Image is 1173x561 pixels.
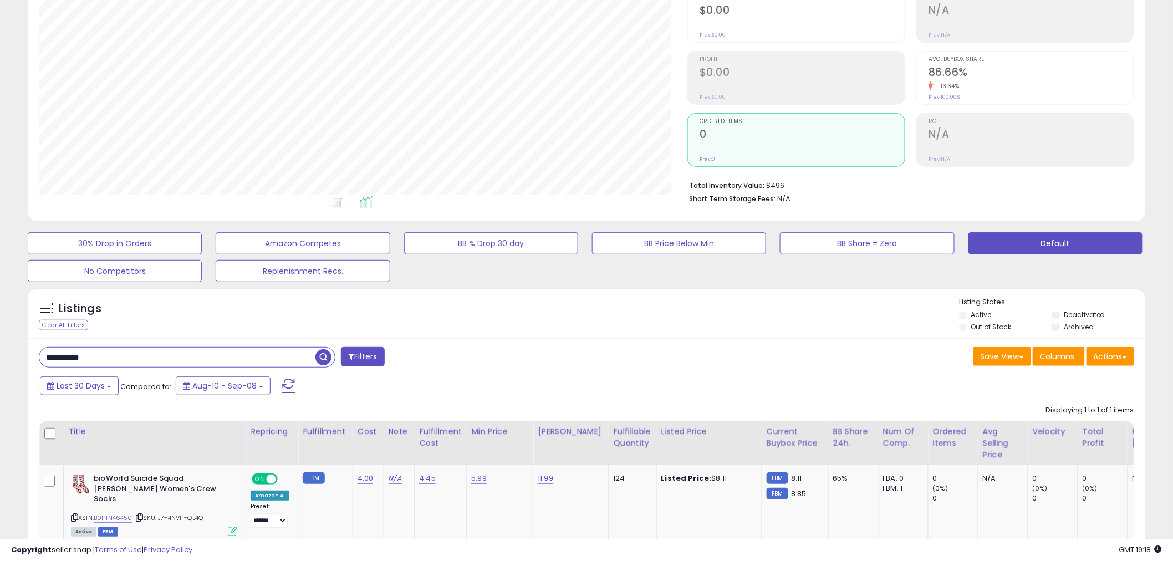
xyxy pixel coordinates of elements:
[613,426,651,449] div: Fulfillable Quantity
[929,57,1134,63] span: Avg. Buybox Share
[134,513,203,522] span: | SKU: J7-4NVH-QL4Q
[934,82,960,90] small: -13.34%
[68,426,241,437] div: Title
[471,473,487,484] a: 5.99
[929,156,950,162] small: Prev: N/A
[253,475,267,484] span: ON
[94,513,132,523] a: B01HN46450
[98,527,118,537] span: FBM
[700,32,726,38] small: Prev: $0.00
[358,473,374,484] a: 4.00
[419,426,462,449] div: Fulfillment Cost
[71,527,96,537] span: All listings currently available for purchase on Amazon
[833,426,874,449] div: BB Share 24h.
[661,473,753,483] div: $8.11
[538,426,604,437] div: [PERSON_NAME]
[341,347,384,366] button: Filters
[59,301,101,317] h5: Listings
[592,232,766,254] button: BB Price Below Min
[192,380,257,391] span: Aug-10 - Sep-08
[1033,484,1048,493] small: (0%)
[700,119,905,125] span: Ordered Items
[1033,473,1078,483] div: 0
[791,488,807,499] span: 8.85
[1083,473,1128,483] div: 0
[57,380,105,391] span: Last 30 Days
[1087,347,1134,366] button: Actions
[933,473,978,483] div: 0
[983,426,1023,461] div: Avg Selling Price
[28,260,202,282] button: No Competitors
[1046,405,1134,416] div: Displaying 1 to 1 of 1 items
[389,426,410,437] div: Note
[661,473,712,483] b: Listed Price:
[251,426,293,437] div: Repricing
[1083,493,1128,503] div: 0
[929,119,1134,125] span: ROI
[251,503,289,528] div: Preset:
[973,347,1031,366] button: Save View
[960,297,1145,308] p: Listing States:
[929,4,1134,19] h2: N/A
[216,260,390,282] button: Replenishment Recs.
[276,475,294,484] span: OFF
[929,94,960,100] small: Prev: 100.00%
[144,544,192,555] a: Privacy Policy
[11,544,52,555] strong: Copyright
[216,232,390,254] button: Amazon Competes
[28,232,202,254] button: 30% Drop in Orders
[404,232,578,254] button: BB % Drop 30 day
[833,473,870,483] div: 65%
[968,232,1143,254] button: Default
[767,488,788,499] small: FBM
[767,472,788,484] small: FBM
[389,473,402,484] a: N/A
[303,426,348,437] div: Fulfillment
[358,426,379,437] div: Cost
[471,426,528,437] div: Min Price
[777,193,790,204] span: N/A
[700,156,715,162] small: Prev: 0
[767,426,824,449] div: Current Buybox Price
[1083,484,1098,493] small: (0%)
[613,473,647,483] div: 124
[40,376,119,395] button: Last 30 Days
[1033,493,1078,503] div: 0
[176,376,271,395] button: Aug-10 - Sep-08
[933,426,973,449] div: Ordered Items
[971,310,992,319] label: Active
[1064,310,1105,319] label: Deactivated
[538,473,553,484] a: 11.99
[1064,322,1094,331] label: Archived
[1119,544,1162,555] span: 2025-10-9 19:18 GMT
[700,94,726,100] small: Prev: $0.00
[661,426,757,437] div: Listed Price
[933,493,978,503] div: 0
[251,491,289,501] div: Amazon AI
[883,483,920,493] div: FBM: 1
[71,473,237,535] div: ASIN:
[11,545,192,555] div: seller snap | |
[983,473,1019,483] div: N/A
[1033,426,1073,437] div: Velocity
[883,426,924,449] div: Num of Comp.
[689,181,764,190] b: Total Inventory Value:
[700,66,905,81] h2: $0.00
[1033,347,1085,366] button: Columns
[971,322,1012,331] label: Out of Stock
[689,194,776,203] b: Short Term Storage Fees:
[303,472,324,484] small: FBM
[700,4,905,19] h2: $0.00
[929,66,1134,81] h2: 86.66%
[94,473,228,507] b: bioWorld Suicide Squad [PERSON_NAME] Women's Crew Socks
[933,484,948,493] small: (0%)
[883,473,920,483] div: FBA: 0
[780,232,954,254] button: BB Share = Zero
[95,544,142,555] a: Terms of Use
[71,473,91,496] img: 510Av9pibJL._SL40_.jpg
[929,128,1134,143] h2: N/A
[700,57,905,63] span: Profit
[419,473,436,484] a: 4.45
[929,32,950,38] small: Prev: N/A
[1040,351,1075,362] span: Columns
